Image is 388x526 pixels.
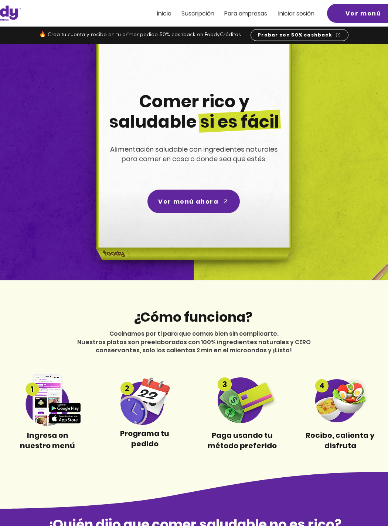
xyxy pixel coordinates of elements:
[181,10,214,17] a: Suscripción
[224,9,231,18] span: Pa
[77,338,311,354] span: Nuestros platos son preelaborados con 100% ingredientes naturales y CERO conservantes, solo los c...
[20,430,75,451] span: Ingresa en nuestro menú
[133,308,252,326] span: ¿Cómo funciona?
[157,10,171,17] a: Inicio
[258,32,332,38] span: Probar con 50% cashback
[158,197,218,206] span: Ver menú ahora
[181,9,214,18] span: Suscripción
[346,9,381,18] span: Ver menú
[208,377,277,423] img: Step3 compress.png
[306,377,375,422] img: Step 4 compress.png
[110,145,278,163] span: Alimentación saludable con ingredientes naturales para comer en casa o donde sea que estés.
[251,29,348,41] a: Probar con 50% cashback
[157,9,171,18] span: Inicio
[231,9,267,18] span: ra empresas
[120,428,169,449] span: Programa tu pedido
[109,329,279,338] span: Cocinamos por ti para que comas bien sin complicarte.
[39,32,241,38] span: 🔥 Crea tu cuenta y recibe en tu primer pedido 50% cashback en FoodyCréditos
[147,190,240,213] a: Ver menú ahora
[278,10,314,17] a: Iniciar sesión
[110,375,179,425] img: Step 2 compress.png
[278,9,314,18] span: Iniciar sesión
[13,374,82,426] img: Step 1 compress.png
[224,10,267,17] a: Para empresas
[208,430,277,451] span: Paga usando tu método preferido
[109,90,279,134] span: Comer rico y saludable si es fácil
[75,44,310,280] img: headline-center-compress.png
[306,430,375,451] span: Recibe, calienta y disfruta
